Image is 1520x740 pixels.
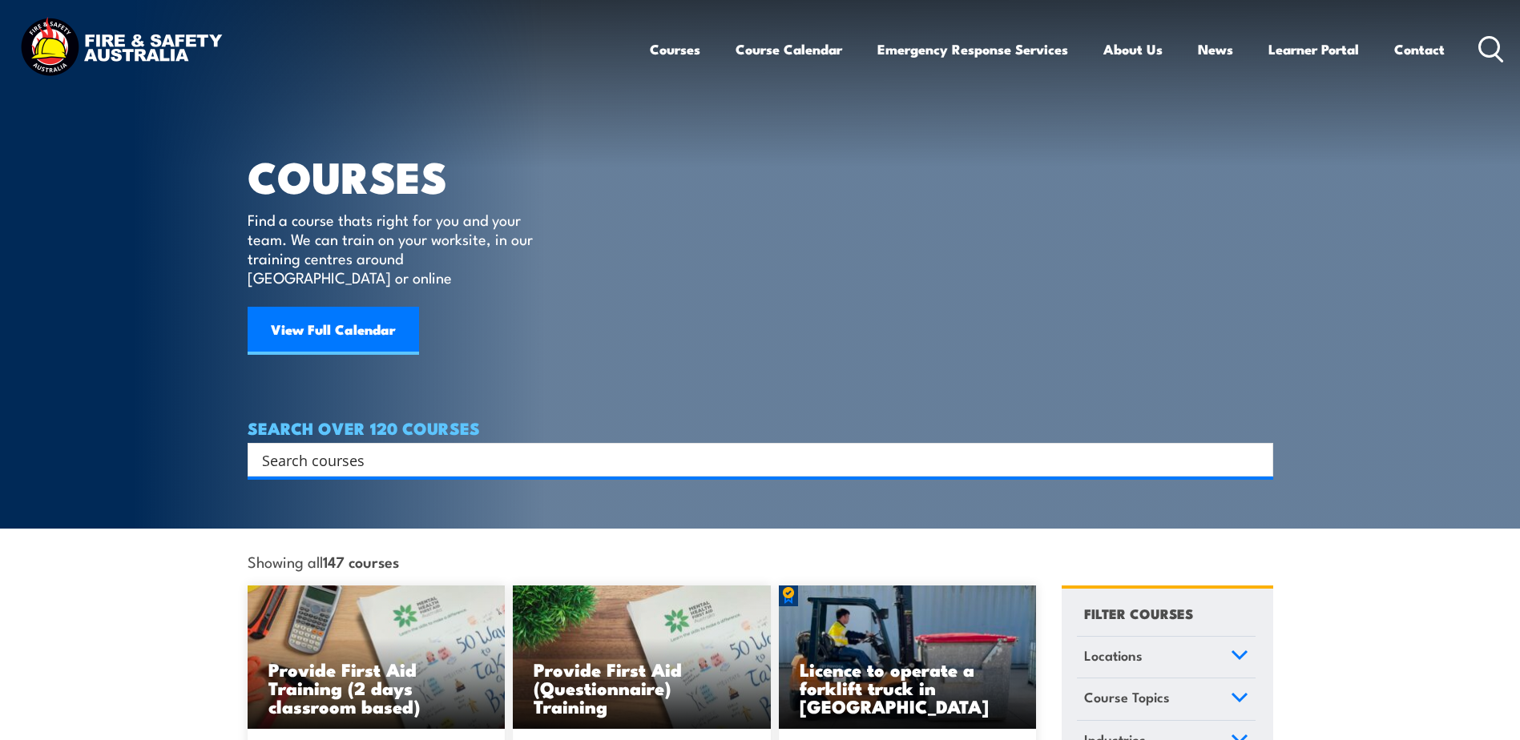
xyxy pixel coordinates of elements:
[1084,686,1170,708] span: Course Topics
[1245,448,1268,471] button: Search magnifier button
[265,448,1241,471] form: Search form
[248,419,1273,436] h4: SEARCH OVER 120 COURSES
[1077,678,1256,720] a: Course Topics
[323,550,399,572] strong: 147 courses
[1394,28,1445,70] a: Contact
[1268,28,1359,70] a: Learner Portal
[268,660,485,715] h3: Provide First Aid Training (2 days classroom based)
[1084,645,1143,666] span: Locations
[513,585,771,730] a: Provide First Aid (Questionnaire) Training
[1198,28,1233,70] a: News
[800,660,1016,715] h3: Licence to operate a forklift truck in [GEOGRAPHIC_DATA]
[248,553,399,569] span: Showing all
[248,157,556,195] h1: COURSES
[513,585,771,730] img: Mental Health First Aid Training (Standard) – Blended Classroom
[248,307,419,355] a: View Full Calendar
[779,585,1037,730] img: Licence to operate a forklift truck Training
[248,585,506,730] img: Mental Health First Aid Training (Standard) – Classroom
[248,585,506,730] a: Provide First Aid Training (2 days classroom based)
[779,585,1037,730] a: Licence to operate a forklift truck in [GEOGRAPHIC_DATA]
[1103,28,1163,70] a: About Us
[248,210,540,287] p: Find a course thats right for you and your team. We can train on your worksite, in our training c...
[1077,637,1256,678] a: Locations
[877,28,1068,70] a: Emergency Response Services
[534,660,750,715] h3: Provide First Aid (Questionnaire) Training
[262,448,1238,472] input: Search input
[736,28,842,70] a: Course Calendar
[650,28,700,70] a: Courses
[1084,602,1193,624] h4: FILTER COURSES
